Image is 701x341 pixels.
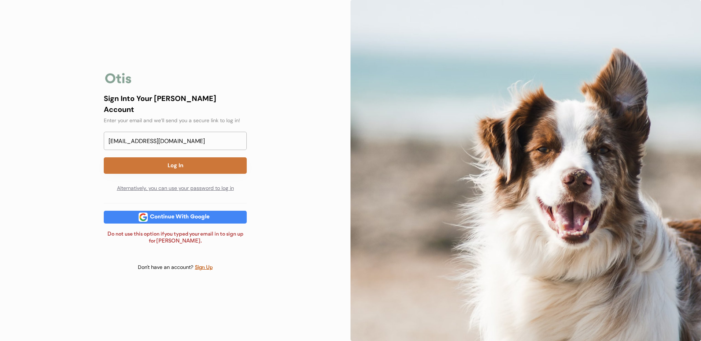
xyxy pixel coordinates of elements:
[104,157,247,174] button: Log In
[104,231,247,245] div: Do not use this option if you typed your email in to sign up for [PERSON_NAME].
[104,93,247,115] div: Sign Into Your [PERSON_NAME] Account
[138,264,195,271] div: Don't have an account?
[104,132,247,150] input: Email Address
[195,263,213,272] div: Sign Up
[104,181,247,196] div: Alternatively, you can use your password to log in
[104,117,247,124] div: Enter your email and we’ll send you a secure link to log in!
[148,214,212,220] div: Continue With Google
